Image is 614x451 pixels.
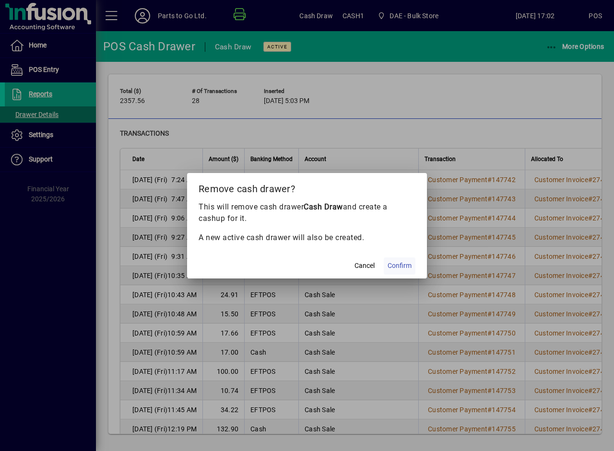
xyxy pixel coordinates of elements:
p: A new active cash drawer will also be created. [199,232,415,243]
p: This will remove cash drawer and create a cashup for it. [199,201,415,224]
span: Confirm [388,261,412,271]
span: Cancel [354,261,375,271]
h2: Remove cash drawer? [187,173,427,201]
button: Cancel [349,257,380,275]
b: Cash Draw [304,202,343,211]
button: Confirm [384,257,415,275]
